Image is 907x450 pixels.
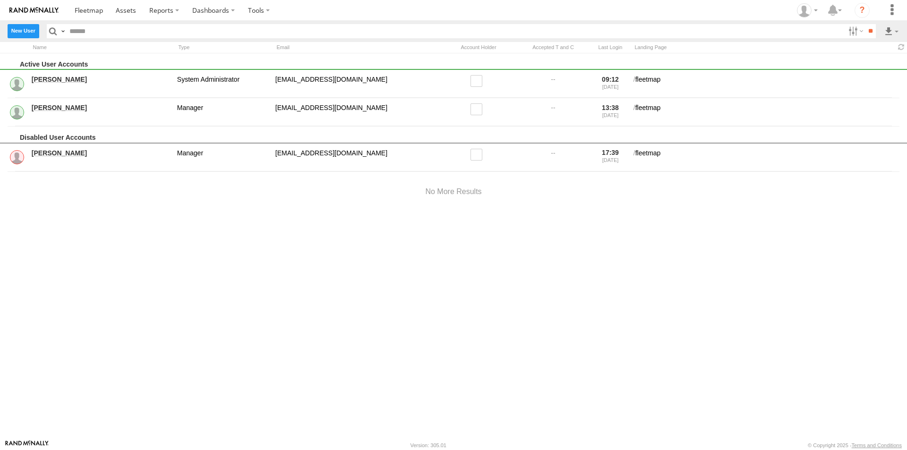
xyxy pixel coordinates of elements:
i: ? [855,3,870,18]
label: Search Filter Options [845,24,865,38]
div: fleetmap [632,74,899,94]
a: Visit our Website [5,441,49,450]
div: © Copyright 2025 - [808,442,902,448]
label: Read only [471,149,487,161]
div: Has user accepted Terms and Conditions [518,43,589,52]
div: Landing Page [632,43,892,52]
div: rreyna@revinu.com [274,102,439,122]
div: 09:12 [DATE] [592,74,628,94]
a: [PERSON_NAME] [32,75,171,84]
img: rand-logo.svg [9,7,59,14]
div: Email [274,43,439,52]
a: Terms and Conditions [852,442,902,448]
div: dlove@revinu.com [274,74,439,94]
div: sgatlin@revinu.com [274,147,439,168]
label: Read only [471,75,487,87]
div: Manager [176,102,270,122]
div: fleetmap [632,147,899,168]
label: Search Query [59,24,67,38]
div: 17:39 [DATE] [592,147,628,168]
a: [PERSON_NAME] [32,149,171,157]
div: Type [176,43,270,52]
div: Manager [176,147,270,168]
div: Name [30,43,172,52]
a: [PERSON_NAME] [32,103,171,112]
div: fleetmap [632,102,899,122]
div: Last Login [592,43,628,52]
div: Version: 305.01 [411,442,446,448]
div: 13:38 [DATE] [592,102,628,122]
label: Export results as... [883,24,899,38]
div: Dianna Love [794,3,821,17]
div: System Administrator [176,74,270,94]
label: Read only [471,103,487,115]
label: Create New User [8,24,39,38]
div: Account Holder [443,43,514,52]
span: Refresh [896,43,907,52]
